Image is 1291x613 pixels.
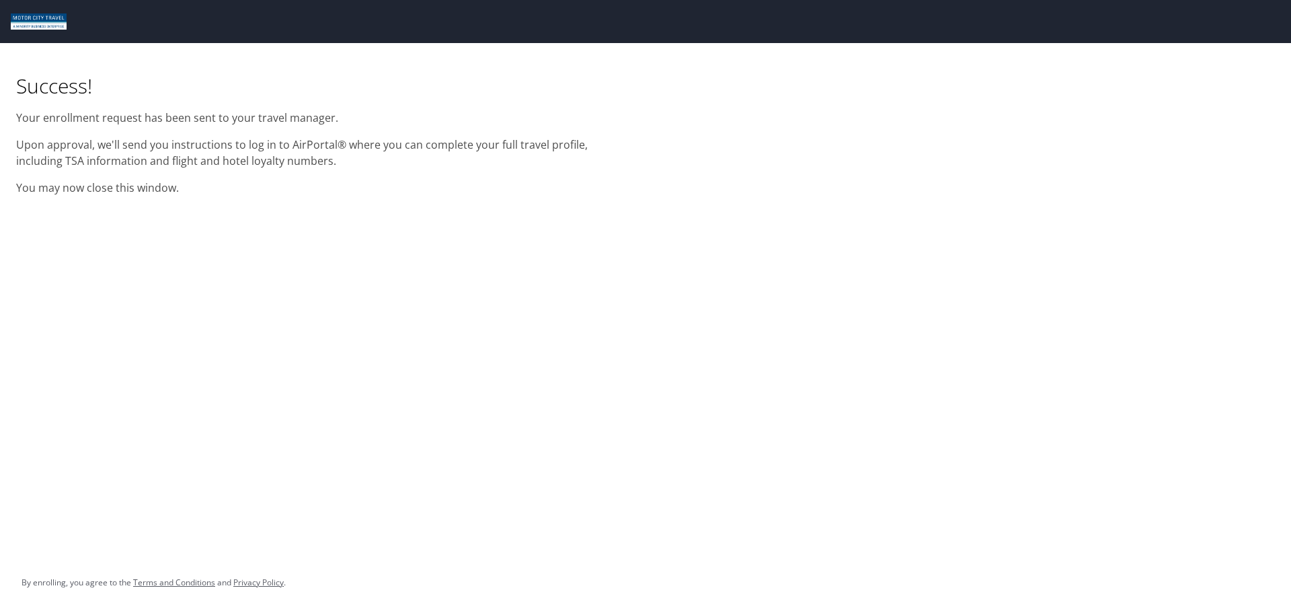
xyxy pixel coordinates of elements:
h1: Success! [16,73,629,99]
div: By enrolling, you agree to the and . [22,566,286,600]
a: Privacy Policy [233,577,284,588]
p: Your enrollment request has been sent to your travel manager. [16,110,629,126]
p: Upon approval, we'll send you instructions to log in to AirPortal® where you can complete your fu... [16,137,629,169]
p: You may now close this window. [16,180,629,196]
img: Motor City logo [11,13,67,30]
a: Terms and Conditions [133,577,215,588]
